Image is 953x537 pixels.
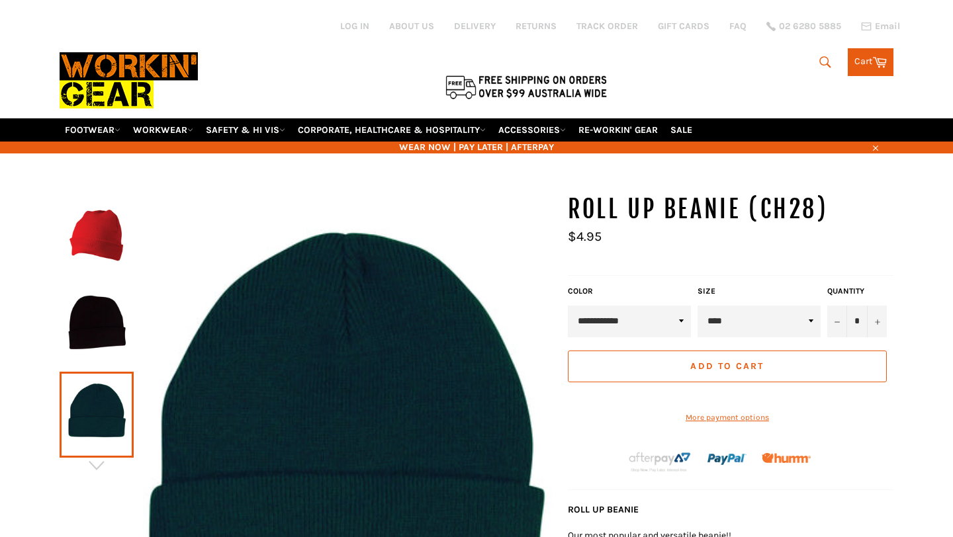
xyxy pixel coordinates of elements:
[568,504,639,515] strong: ROLL UP BEANIE
[340,21,369,32] a: Log in
[66,201,127,274] img: Roll up Beanie - Workin Gear
[454,20,496,32] a: DELIVERY
[573,118,663,142] a: RE-WORKIN' GEAR
[293,118,491,142] a: CORPORATE, HEALTHCARE & HOSPITALITY
[729,20,747,32] a: FAQ
[875,22,900,31] span: Email
[60,43,198,118] img: Workin Gear leaders in Workwear, Safety Boots, PPE, Uniforms. Australia's No.1 in Workwear
[568,351,887,382] button: Add to Cart
[66,290,127,362] img: Roll up Beanie - Workin Gear
[128,118,199,142] a: WORKWEAR
[827,286,887,297] label: Quantity
[658,20,709,32] a: GIFT CARDS
[568,412,887,423] a: More payment options
[779,22,841,31] span: 02 6280 5885
[627,450,692,473] img: Afterpay-Logo-on-dark-bg_large.png
[576,20,638,32] a: TRACK ORDER
[766,22,841,31] a: 02 6280 5885
[60,141,893,153] span: WEAR NOW | PAY LATER | AFTERPAY
[707,440,747,479] img: paypal.png
[568,193,893,226] h1: Roll up Beanie (CH28)
[665,118,698,142] a: SALE
[698,286,821,297] label: Size
[861,21,900,32] a: Email
[762,453,811,463] img: Humm_core_logo_RGB-01_300x60px_small_195d8312-4386-4de7-b182-0ef9b6303a37.png
[867,306,887,337] button: Increase item quantity by one
[516,20,557,32] a: RETURNS
[60,118,126,142] a: FOOTWEAR
[493,118,571,142] a: ACCESSORIES
[389,20,434,32] a: ABOUT US
[443,73,609,101] img: Flat $9.95 shipping Australia wide
[201,118,291,142] a: SAFETY & HI VIS
[568,229,602,244] span: $4.95
[827,306,847,337] button: Reduce item quantity by one
[568,286,691,297] label: Color
[848,48,893,76] a: Cart
[690,360,764,372] span: Add to Cart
